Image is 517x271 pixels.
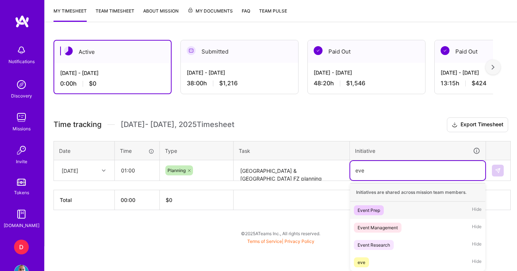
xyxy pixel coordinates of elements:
[115,161,159,180] input: HH:MM
[54,190,115,210] th: Total
[472,79,486,87] span: $424
[54,41,171,63] div: Active
[219,79,238,87] span: $1,216
[44,224,517,243] div: © 2025 ATeams Inc., All rights reserved.
[54,7,87,22] a: My timesheet
[187,7,233,22] a: My Documents
[54,120,101,129] span: Time tracking
[285,239,314,244] a: Privacy Policy
[120,147,154,155] div: Time
[234,141,350,160] th: Task
[96,7,134,22] a: Team timesheet
[247,239,314,244] span: |
[14,110,29,125] img: teamwork
[14,207,29,222] img: guide book
[12,240,31,254] a: D
[166,197,172,203] span: $ 0
[102,169,106,172] i: icon Chevron
[247,239,282,244] a: Terms of Service
[259,8,287,14] span: Team Pulse
[358,241,390,249] div: Event Research
[54,141,115,160] th: Date
[62,167,78,174] div: [DATE]
[308,40,425,63] div: Paid Out
[350,183,485,202] div: Initiatives are shared across mission team members.
[358,206,380,214] div: Event Prep
[472,205,482,215] span: Hide
[14,143,29,158] img: Invite
[60,80,165,88] div: 0:00 h
[14,77,29,92] img: discovery
[355,147,480,155] div: Initiative
[15,15,30,28] img: logo
[14,189,29,196] div: Tokens
[234,161,349,181] textarea: [GEOGRAPHIC_DATA] & [GEOGRAPHIC_DATA] FZ planning
[259,7,287,22] a: Team Pulse
[13,125,31,133] div: Missions
[492,65,494,70] img: right
[60,69,165,77] div: [DATE] - [DATE]
[89,80,96,88] span: $0
[187,79,292,87] div: 38:00 h
[4,222,39,229] div: [DOMAIN_NAME]
[472,257,482,267] span: Hide
[8,58,35,65] div: Notifications
[472,223,482,233] span: Hide
[314,79,419,87] div: 48:20 h
[121,120,234,129] span: [DATE] - [DATE] , 2025 Timesheet
[17,179,26,186] img: tokens
[358,258,365,266] div: eve
[187,7,233,15] span: My Documents
[452,121,458,129] i: icon Download
[143,7,179,22] a: About Mission
[447,117,508,132] button: Export Timesheet
[314,46,323,55] img: Paid Out
[495,168,501,174] img: Submit
[16,158,27,165] div: Invite
[314,69,419,76] div: [DATE] - [DATE]
[187,69,292,76] div: [DATE] - [DATE]
[346,79,365,87] span: $1,546
[472,240,482,250] span: Hide
[181,40,298,63] div: Submitted
[358,224,398,231] div: Event Management
[441,46,449,55] img: Paid Out
[160,141,234,160] th: Type
[187,46,196,55] img: Submitted
[14,43,29,58] img: bell
[11,92,32,100] div: Discovery
[64,47,73,55] img: Active
[115,190,160,210] th: 00:00
[242,7,250,22] a: FAQ
[14,240,29,254] div: D
[168,168,186,173] span: Planning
